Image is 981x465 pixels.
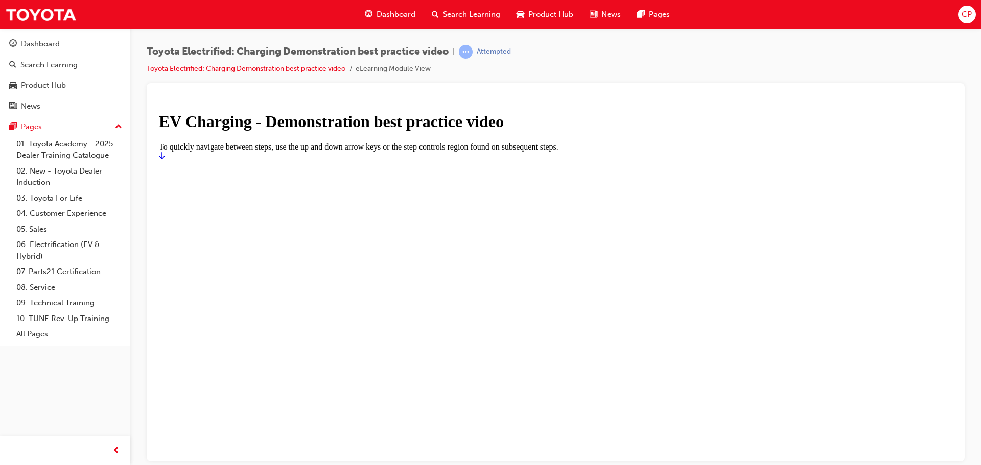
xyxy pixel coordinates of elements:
span: search-icon [432,8,439,21]
a: Product Hub [4,76,126,95]
a: guage-iconDashboard [357,4,424,25]
span: Search Learning [443,9,500,20]
span: guage-icon [365,8,372,21]
a: 02. New - Toyota Dealer Induction [12,163,126,190]
div: To quickly navigate between steps, use the up and down arrow keys or the step controls region fou... [4,41,798,50]
div: Search Learning [20,59,78,71]
a: News [4,97,126,116]
li: eLearning Module View [356,63,431,75]
span: Pages [649,9,670,20]
div: Pages [21,121,42,133]
span: | [453,46,455,58]
span: news-icon [590,8,597,21]
a: Toyota Electrified: Charging Demonstration best practice video [147,64,345,73]
a: 08. Service [12,280,126,296]
span: pages-icon [9,123,17,132]
span: guage-icon [9,40,17,49]
a: 10. TUNE Rev-Up Training [12,311,126,327]
span: news-icon [9,102,17,111]
span: prev-icon [112,445,120,457]
div: Product Hub [21,80,66,91]
a: search-iconSearch Learning [424,4,508,25]
span: Product Hub [528,9,573,20]
span: search-icon [9,61,16,70]
a: 05. Sales [12,222,126,237]
div: Attempted [477,47,511,57]
span: learningRecordVerb_ATTEMPT-icon [459,45,473,59]
span: Dashboard [377,9,415,20]
a: 03. Toyota For Life [12,190,126,206]
span: car-icon [517,8,524,21]
a: 01. Toyota Academy - 2025 Dealer Training Catalogue [12,136,126,163]
span: car-icon [9,81,17,90]
a: 04. Customer Experience [12,206,126,222]
span: News [601,9,621,20]
button: DashboardSearch LearningProduct HubNews [4,33,126,117]
a: 09. Technical Training [12,295,126,311]
a: pages-iconPages [629,4,678,25]
img: Trak [5,3,77,26]
a: 07. Parts21 Certification [12,264,126,280]
button: Pages [4,117,126,136]
a: All Pages [12,326,126,342]
a: Start [4,50,10,59]
span: CP [962,9,972,20]
h1: EV Charging - Demonstration best practice video [4,11,798,30]
a: car-iconProduct Hub [508,4,581,25]
span: up-icon [115,120,122,134]
span: Toyota Electrified: Charging Demonstration best practice video [147,46,449,58]
a: 06. Electrification (EV & Hybrid) [12,237,126,264]
a: Search Learning [4,56,126,75]
div: News [21,101,40,112]
a: Dashboard [4,35,126,54]
div: Dashboard [21,38,60,50]
a: news-iconNews [581,4,629,25]
button: CP [958,6,976,23]
span: pages-icon [637,8,645,21]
